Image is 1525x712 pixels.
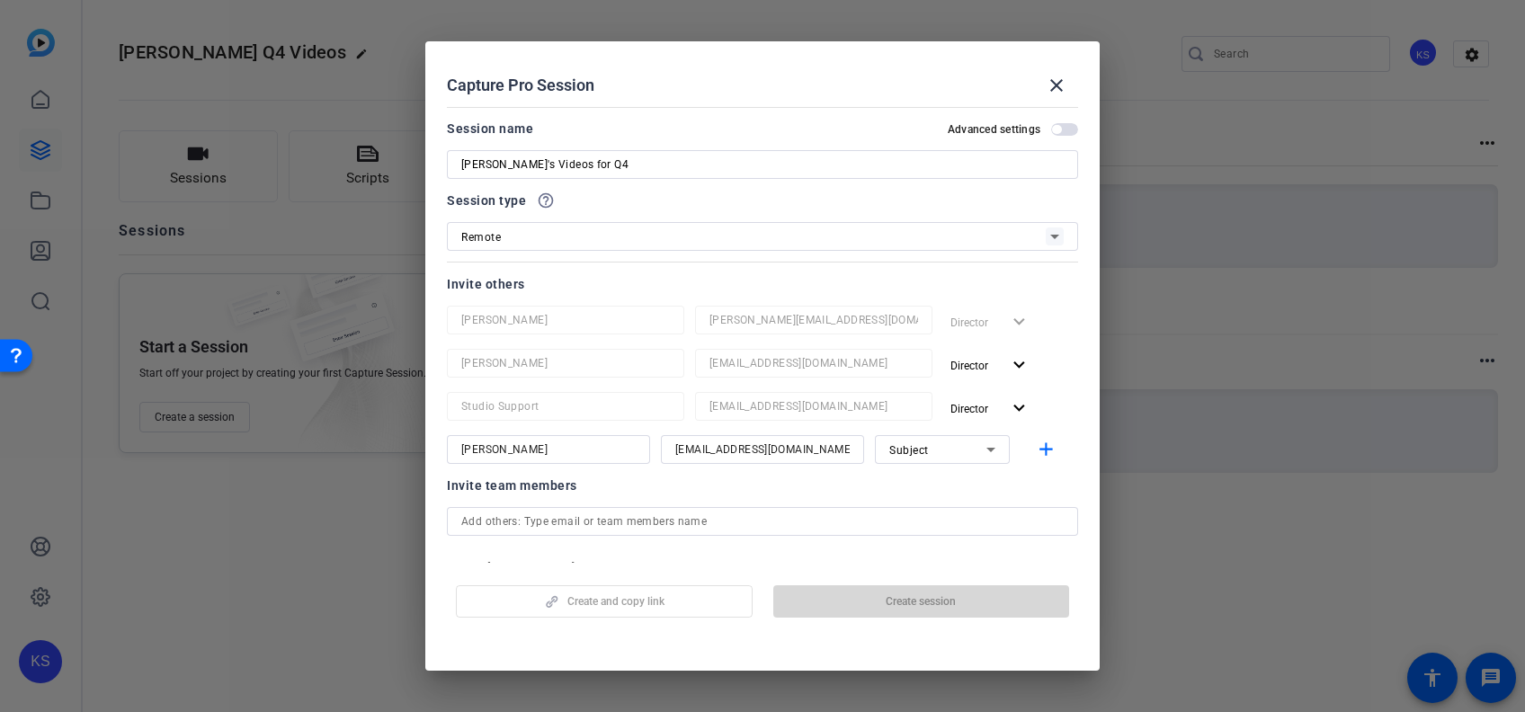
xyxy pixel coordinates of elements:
[943,349,1038,381] button: Director
[461,309,670,331] input: Name...
[447,273,1078,295] div: Invite others
[950,360,988,372] span: Director
[1008,354,1030,377] mat-icon: expand_more
[447,64,1078,107] div: Capture Pro Session
[537,191,555,209] mat-icon: help_outline
[709,309,918,331] input: Email...
[943,392,1038,424] button: Director
[461,396,670,417] input: Name...
[950,403,988,415] span: Director
[675,439,850,460] input: Email...
[447,190,526,211] span: Session type
[461,154,1064,175] input: Enter Session Name
[889,444,929,457] span: Subject
[1046,75,1067,96] mat-icon: close
[461,439,636,460] input: Name...
[1035,439,1057,461] mat-icon: add
[948,122,1040,137] h2: Advanced settings
[447,118,533,139] div: Session name
[1008,397,1030,420] mat-icon: expand_more
[447,475,1078,496] div: Invite team members
[461,231,501,244] span: Remote
[709,352,918,374] input: Email...
[487,560,757,574] span: [PERSON_NAME]
[461,511,1064,532] input: Add others: Type email or team members name
[709,396,918,417] input: Email...
[461,352,670,374] input: Name...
